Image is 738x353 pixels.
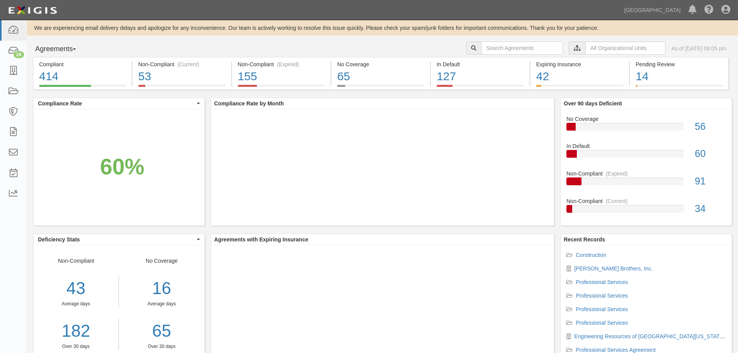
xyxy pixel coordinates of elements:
a: No Coverage65 [331,85,430,91]
div: 14 [636,68,723,85]
div: 65 [337,68,424,85]
div: Non-Compliant [561,170,732,177]
div: (Current) [606,197,628,205]
a: Non-Compliant(Current)34 [566,197,726,219]
div: 24 [14,51,24,58]
a: Construction [576,252,606,258]
a: Compliant414 [33,85,132,91]
div: In Default [561,142,732,150]
a: Professional Services Agreement [576,347,655,353]
div: (Current) [177,60,199,68]
div: Average days [125,301,199,307]
a: Professional Services [576,306,628,312]
a: Professional Services [576,279,628,285]
div: (Expired) [277,60,299,68]
div: 56 [689,120,732,134]
div: Pending Review [636,60,723,68]
a: Pending Review14 [630,85,729,91]
a: Engineering Resources of [GEOGRAPHIC_DATA][US_STATE], Inc. [574,333,736,339]
a: Expiring Insurance42 [530,85,629,91]
i: Help Center - Complianz [704,5,714,15]
a: 182 [33,319,119,343]
div: No Coverage [561,115,732,123]
input: Search Agreements [481,41,563,55]
b: Compliance Rate by Month [214,100,284,107]
div: Non-Compliant [33,257,119,350]
div: Non-Compliant (Current) [138,60,225,68]
div: Non-Compliant (Expired) [238,60,325,68]
div: 43 [33,276,119,301]
a: Professional Services [576,293,628,299]
div: Compliant [39,60,126,68]
div: Average days [33,301,119,307]
input: All Organizational Units [585,41,666,55]
a: In Default127 [431,85,530,91]
span: Deficiency Stats [38,236,195,243]
div: 60 [689,147,732,161]
button: Compliance Rate [33,98,205,109]
button: Deficiency Stats [33,234,205,245]
div: 414 [39,68,126,85]
span: Compliance Rate [38,100,195,107]
b: Over 90 days Deficient [564,100,622,107]
b: Recent Records [564,236,605,243]
div: We are experiencing email delivery delays and apologize for any inconvenience. Our team is active... [27,24,738,32]
div: (Expired) [606,170,628,177]
div: 91 [689,174,732,188]
div: Over 30 days [125,343,199,350]
div: 127 [437,68,524,85]
div: 16 [125,276,199,301]
div: Over 30 days [33,343,119,350]
b: Agreements with Expiring Insurance [214,236,308,243]
button: Agreements [33,41,91,57]
div: No Coverage [119,257,205,350]
div: 34 [689,202,732,216]
a: Professional Services [576,320,628,326]
a: [GEOGRAPHIC_DATA] [620,2,685,18]
a: No Coverage56 [566,115,726,143]
div: 60% [100,151,144,183]
a: 65 [125,319,199,343]
a: [PERSON_NAME] Brothers, Inc. [574,265,652,272]
a: Non-Compliant(Current)53 [132,85,231,91]
div: Non-Compliant [561,197,732,205]
div: Expiring Insurance [536,60,623,68]
div: No Coverage [337,60,424,68]
a: In Default60 [566,142,726,170]
a: Non-Compliant(Expired)91 [566,170,726,197]
div: 155 [238,68,325,85]
a: Non-Compliant(Expired)155 [232,85,331,91]
div: 42 [536,68,623,85]
div: 53 [138,68,225,85]
div: As of [DATE] 06:05 pm [671,45,726,52]
img: logo-5460c22ac91f19d4615b14bd174203de0afe785f0fc80cf4dbbc73dc1793850b.png [6,3,59,17]
div: In Default [437,60,524,68]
